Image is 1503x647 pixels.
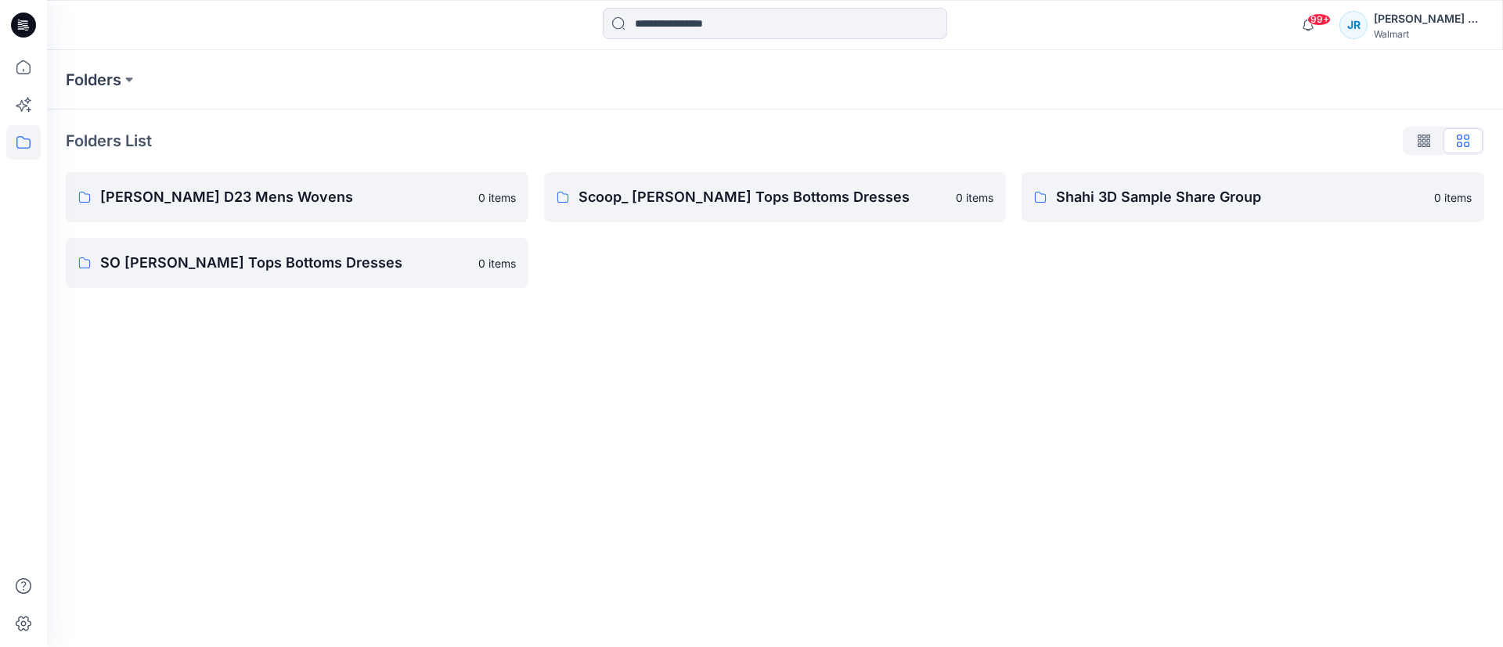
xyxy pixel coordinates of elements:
[66,129,152,153] p: Folders List
[1307,13,1331,26] span: 99+
[66,69,121,91] a: Folders
[1339,11,1368,39] div: JR
[66,238,528,288] a: SO [PERSON_NAME] Tops Bottoms Dresses0 items
[478,189,516,206] p: 0 items
[1374,9,1483,28] div: [PERSON_NAME] Ram
[478,255,516,271] p: 0 items
[100,252,469,274] p: SO [PERSON_NAME] Tops Bottoms Dresses
[578,186,947,208] p: Scoop_ [PERSON_NAME] Tops Bottoms Dresses
[66,172,528,222] a: [PERSON_NAME] D23 Mens Wovens0 items
[1374,28,1483,40] div: Walmart
[1056,186,1425,208] p: Shahi 3D Sample Share Group
[956,189,993,206] p: 0 items
[1434,189,1472,206] p: 0 items
[544,172,1007,222] a: Scoop_ [PERSON_NAME] Tops Bottoms Dresses0 items
[1022,172,1484,222] a: Shahi 3D Sample Share Group0 items
[100,186,469,208] p: [PERSON_NAME] D23 Mens Wovens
